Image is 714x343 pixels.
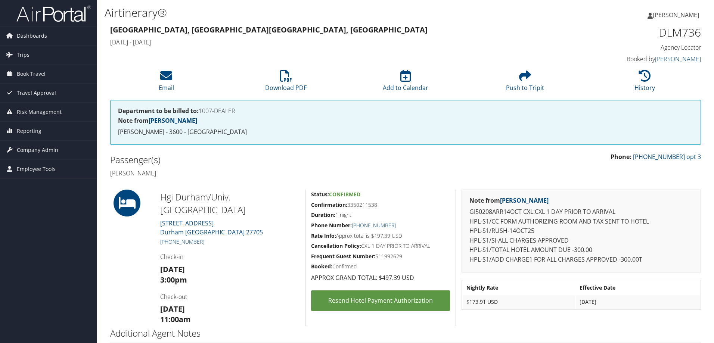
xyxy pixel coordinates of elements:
[311,211,335,218] strong: Duration:
[110,38,550,46] h4: [DATE] - [DATE]
[311,222,352,229] strong: Phone Number:
[562,55,701,63] h4: Booked by
[110,25,428,35] strong: [GEOGRAPHIC_DATA], [GEOGRAPHIC_DATA] [GEOGRAPHIC_DATA], [GEOGRAPHIC_DATA]
[352,222,396,229] a: [PHONE_NUMBER]
[17,65,46,83] span: Book Travel
[500,196,549,205] a: [PERSON_NAME]
[17,26,47,45] span: Dashboards
[118,107,199,115] strong: Department to be billed to:
[469,207,693,265] p: GI50208ARR14OCT CXL:CXL 1 DAY PRIOR TO ARRIVAL HPL-S1/CC FORM AUTHORIZING ROOM AND TAX SENT TO HO...
[160,253,299,261] h4: Check-in
[118,116,197,125] strong: Note from
[160,219,263,236] a: [STREET_ADDRESS]Durham [GEOGRAPHIC_DATA] 27705
[311,253,375,260] strong: Frequent Guest Number:
[562,25,701,40] h1: DLM736
[633,153,701,161] a: [PHONE_NUMBER] opt 3
[311,242,450,250] h5: CXL 1 DAY PRIOR TO ARRIVAL
[653,11,699,19] span: [PERSON_NAME]
[17,122,41,140] span: Reporting
[110,169,400,177] h4: [PERSON_NAME]
[311,201,347,208] strong: Confirmation:
[160,191,299,216] h2: Hgi Durham/Univ. [GEOGRAPHIC_DATA]
[463,281,575,294] th: Nightly Rate
[611,153,631,161] strong: Phone:
[634,74,655,92] a: History
[160,238,204,245] a: [PHONE_NUMBER]
[562,43,701,52] h4: Agency Locator
[655,55,701,63] a: [PERSON_NAME]
[265,74,307,92] a: Download PDF
[16,5,91,22] img: airportal-logo.png
[311,253,450,260] h5: 511992629
[311,232,450,240] h5: Approx total is $197.39 USD
[383,74,428,92] a: Add to Calendar
[576,295,700,309] td: [DATE]
[17,84,56,102] span: Travel Approval
[17,160,56,178] span: Employee Tools
[311,263,332,270] strong: Booked:
[160,314,191,324] strong: 11:00am
[311,201,450,209] h5: 3350211538
[311,232,336,239] strong: Rate Info:
[159,74,174,92] a: Email
[160,275,187,285] strong: 3:00pm
[329,191,360,198] span: Confirmed
[118,108,693,114] h4: 1007-DEALER
[105,5,506,21] h1: Airtinerary®
[160,304,185,314] strong: [DATE]
[311,263,450,270] h5: Confirmed
[17,103,62,121] span: Risk Management
[17,141,58,159] span: Company Admin
[149,116,197,125] a: [PERSON_NAME]
[110,327,701,340] h2: Additional Agent Notes
[160,264,185,274] strong: [DATE]
[311,290,450,311] a: Resend Hotel Payment Authorization
[648,4,707,26] a: [PERSON_NAME]
[118,127,693,137] p: [PERSON_NAME] - 3600 - [GEOGRAPHIC_DATA]
[311,273,450,283] p: APPROX GRAND TOTAL: $497.39 USD
[463,295,575,309] td: $173.91 USD
[506,74,544,92] a: Push to Tripit
[160,293,299,301] h4: Check-out
[311,211,450,219] h5: 1 night
[311,191,329,198] strong: Status:
[311,242,361,249] strong: Cancellation Policy:
[469,196,549,205] strong: Note from
[576,281,700,294] th: Effective Date
[17,46,30,64] span: Trips
[110,153,400,166] h2: Passenger(s)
